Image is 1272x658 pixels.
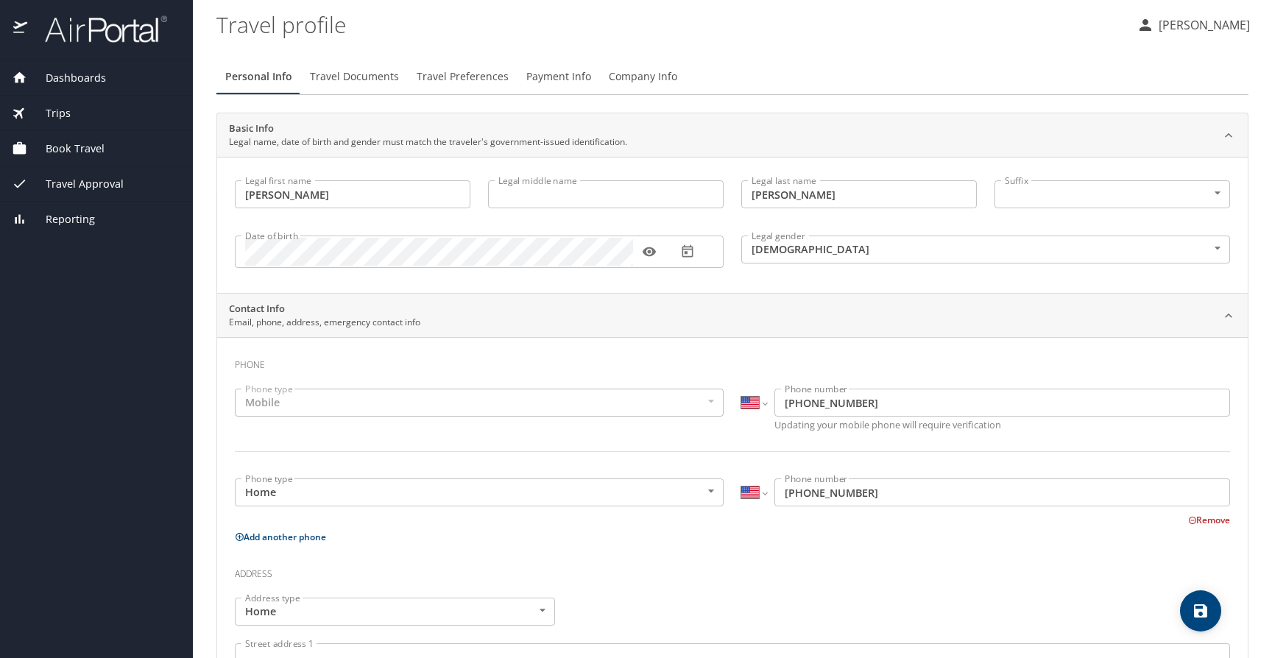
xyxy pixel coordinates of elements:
[229,302,420,316] h2: Contact Info
[235,349,1230,374] h3: Phone
[1188,514,1230,526] button: Remove
[225,68,292,86] span: Personal Info
[774,420,1230,430] p: Updating your mobile phone will require verification
[229,316,420,329] p: Email, phone, address, emergency contact info
[217,294,1248,338] div: Contact InfoEmail, phone, address, emergency contact info
[216,59,1248,94] div: Profile
[1154,16,1250,34] p: [PERSON_NAME]
[235,389,724,417] div: Mobile
[229,135,627,149] p: Legal name, date of birth and gender must match the traveler's government-issued identification.
[741,236,1230,263] div: [DEMOGRAPHIC_DATA]
[27,211,95,227] span: Reporting
[1131,12,1256,38] button: [PERSON_NAME]
[994,180,1230,208] div: ​
[13,15,29,43] img: icon-airportal.png
[1180,590,1221,632] button: save
[235,558,1230,583] h3: Address
[229,121,627,136] h2: Basic Info
[310,68,399,86] span: Travel Documents
[609,68,677,86] span: Company Info
[417,68,509,86] span: Travel Preferences
[27,105,71,121] span: Trips
[235,478,724,506] div: Home
[526,68,591,86] span: Payment Info
[216,1,1125,47] h1: Travel profile
[29,15,167,43] img: airportal-logo.png
[27,70,106,86] span: Dashboards
[27,141,105,157] span: Book Travel
[27,176,124,192] span: Travel Approval
[235,531,326,543] button: Add another phone
[217,157,1248,293] div: Basic InfoLegal name, date of birth and gender must match the traveler's government-issued identi...
[217,113,1248,158] div: Basic InfoLegal name, date of birth and gender must match the traveler's government-issued identi...
[235,598,555,626] div: Home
